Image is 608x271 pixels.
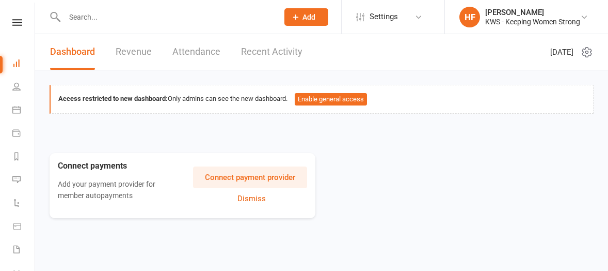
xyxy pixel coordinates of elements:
[370,5,398,28] span: Settings
[196,192,307,205] button: Dismiss
[241,34,302,70] a: Recent Activity
[12,99,36,123] a: Calendar
[12,216,36,239] a: Product Sales
[193,167,307,188] button: Connect payment provider
[550,46,573,58] span: [DATE]
[459,7,480,27] div: HF
[302,13,315,21] span: Add
[12,53,36,76] a: Dashboard
[12,146,36,169] a: Reports
[485,8,580,17] div: [PERSON_NAME]
[50,34,95,70] a: Dashboard
[61,10,271,24] input: Search...
[58,95,168,102] strong: Access restricted to new dashboard:
[12,123,36,146] a: Payments
[172,34,220,70] a: Attendance
[58,178,180,202] p: Add your payment provider for member autopayments
[58,93,585,106] div: Only admins can see the new dashboard.
[116,34,152,70] a: Revenue
[284,8,328,26] button: Add
[58,161,193,171] h3: Connect payments
[485,17,580,26] div: KWS - Keeping Women Strong
[295,93,367,106] button: Enable general access
[12,76,36,99] a: People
